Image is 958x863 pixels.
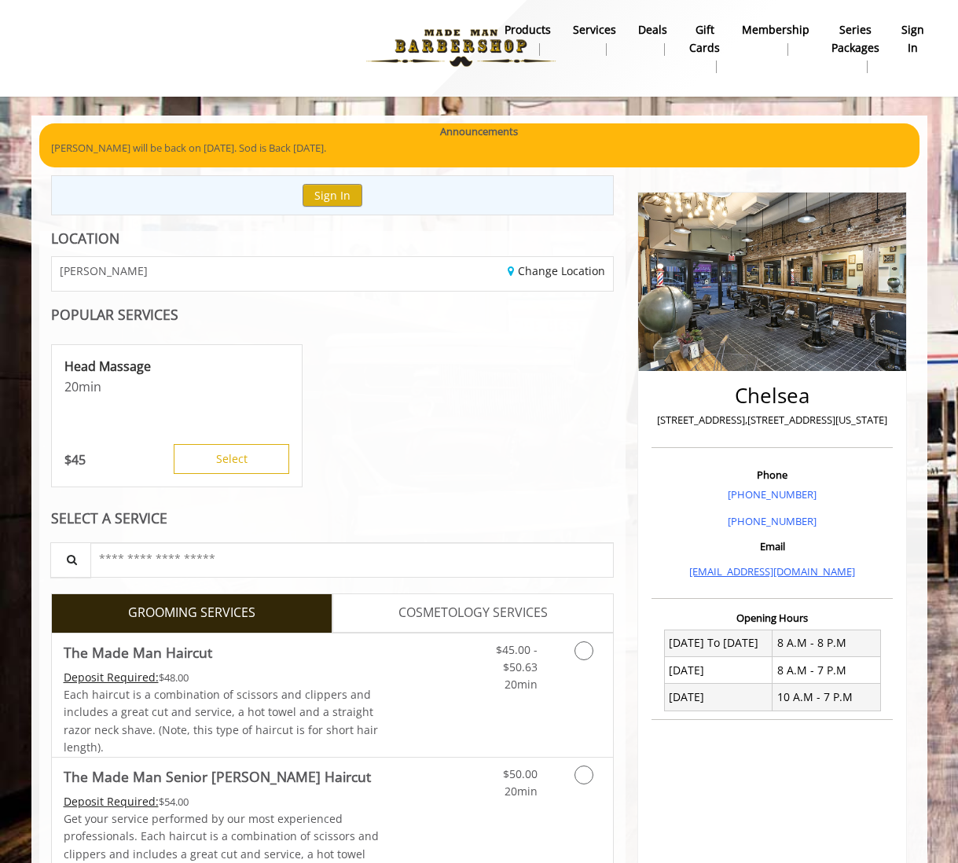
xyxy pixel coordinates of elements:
p: [PERSON_NAME] will be back on [DATE]. Sod is Back [DATE]. [51,140,908,156]
span: This service needs some Advance to be paid before we block your appointment [64,670,159,685]
p: 45 [64,451,86,468]
div: $48.00 [64,669,380,686]
a: ServicesServices [562,19,627,60]
b: LOCATION [51,229,119,248]
td: [DATE] To [DATE] [664,630,773,656]
a: Series packagesSeries packages [820,19,890,77]
b: Deals [638,21,667,39]
h3: Phone [655,469,889,480]
span: [PERSON_NAME] [60,265,148,277]
p: [STREET_ADDRESS],[STREET_ADDRESS][US_STATE] [655,412,889,428]
td: 8 A.M - 8 P.M [773,630,881,656]
button: Select [174,444,289,474]
img: Made Man Barbershop logo [353,5,569,91]
a: [PHONE_NUMBER] [728,487,817,501]
td: [DATE] [664,657,773,684]
a: MembershipMembership [731,19,820,60]
td: 8 A.M - 7 P.M [773,657,881,684]
div: $54.00 [64,793,380,810]
span: 20min [505,677,538,692]
b: products [505,21,551,39]
div: SELECT A SERVICE [51,511,615,526]
b: gift cards [689,21,720,57]
b: The Made Man Haircut [64,641,212,663]
button: Service Search [50,542,91,578]
a: Gift cardsgift cards [678,19,731,77]
span: $50.00 [503,766,538,781]
b: Series packages [831,21,879,57]
b: sign in [901,21,924,57]
a: [EMAIL_ADDRESS][DOMAIN_NAME] [689,564,855,578]
b: POPULAR SERVICES [51,305,178,324]
p: Head Massage [64,358,289,375]
td: [DATE] [664,684,773,711]
h3: Opening Hours [652,612,893,623]
span: $45.00 - $50.63 [496,642,538,674]
span: $ [64,451,72,468]
a: sign insign in [890,19,935,60]
b: The Made Man Senior [PERSON_NAME] Haircut [64,766,371,788]
p: 20 [64,378,289,395]
a: Change Location [508,263,605,278]
b: Membership [742,21,809,39]
a: DealsDeals [627,19,678,60]
td: 10 A.M - 7 P.M [773,684,881,711]
a: Productsproducts [494,19,562,60]
button: Sign In [303,184,362,207]
b: Announcements [440,123,518,140]
span: GROOMING SERVICES [128,603,255,623]
span: Each haircut is a combination of scissors and clippers and includes a great cut and service, a ho... [64,687,378,755]
b: Services [573,21,616,39]
span: min [79,378,101,395]
h3: Email [655,541,889,552]
span: 20min [505,784,538,799]
span: COSMETOLOGY SERVICES [398,603,548,623]
a: [PHONE_NUMBER] [728,514,817,528]
h2: Chelsea [655,384,889,407]
span: This service needs some Advance to be paid before we block your appointment [64,794,159,809]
